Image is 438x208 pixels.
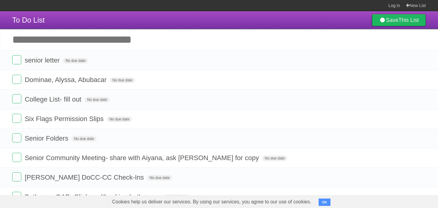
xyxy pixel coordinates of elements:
[372,14,426,26] a: SaveThis List
[12,114,21,123] label: Done
[25,76,108,84] span: Dominae, Alyssa, Abubacar
[164,195,189,200] span: No due date
[25,174,145,181] span: [PERSON_NAME] DoCC-CC Check-Ins
[12,75,21,84] label: Done
[63,58,88,63] span: No due date
[12,94,21,103] label: Done
[12,55,21,64] label: Done
[12,192,21,201] label: Done
[319,199,330,206] button: OK
[12,16,45,24] span: To Do List
[85,97,109,102] span: No due date
[398,17,419,23] b: This List
[12,153,21,162] label: Done
[262,156,287,161] span: No due date
[25,154,260,162] span: Senior Community Meeting- share with Aiyana, ask [PERSON_NAME] for copy
[110,77,135,83] span: No due date
[25,115,105,123] span: Six Flags Permission Slips
[106,196,317,208] span: Cookies help us deliver our services. By using our services, you agree to our use of cookies.
[25,95,83,103] span: College List- fill out
[107,117,132,122] span: No due date
[147,175,172,181] span: No due date
[25,193,163,201] span: Bathroom GAP- Clipboard/Locking bathrooms
[72,136,96,142] span: No due date
[25,56,61,64] span: senior letter
[12,133,21,142] label: Done
[25,134,70,142] span: Senior Folders
[12,172,21,181] label: Done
